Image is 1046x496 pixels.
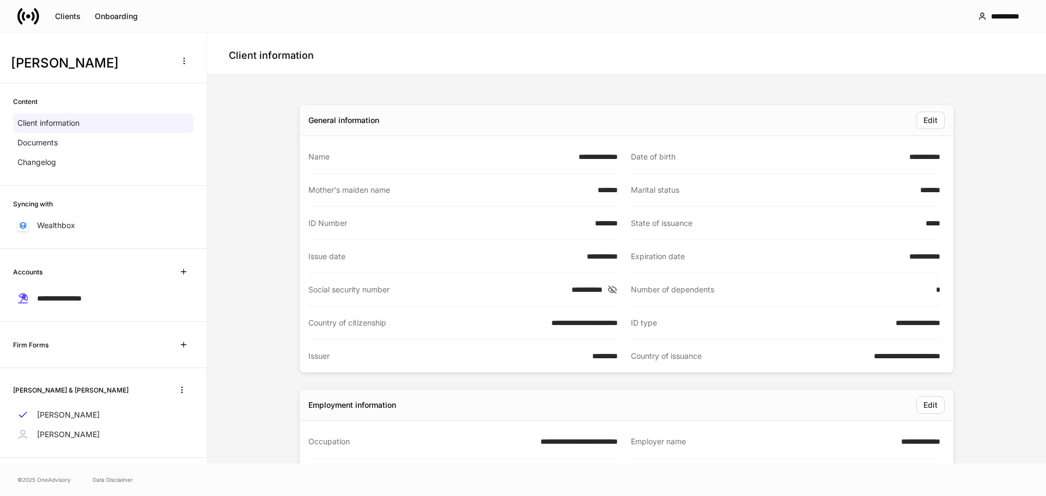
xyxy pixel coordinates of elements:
div: ID Number [308,218,588,229]
h3: [PERSON_NAME] [11,54,168,72]
div: Clients [55,13,81,20]
button: Onboarding [88,8,145,25]
div: Issuer [308,351,586,362]
div: General information [308,115,379,126]
div: Date of birth [631,151,903,162]
p: Client information [17,118,80,128]
h4: Client information [229,49,314,62]
span: © 2025 OneAdvisory [17,475,71,484]
a: Changelog [13,152,193,172]
p: Changelog [17,157,56,168]
h6: [PERSON_NAME] & [PERSON_NAME] [13,385,129,395]
div: Edit [923,401,938,409]
p: Wealthbox [37,220,75,231]
a: Client information [13,113,193,133]
div: Country of issuance [631,351,867,362]
a: Wealthbox [13,216,193,235]
div: Employer name [631,436,895,447]
button: Edit [916,396,945,414]
a: Data Disclaimer [93,475,133,484]
h6: Firm Forms [13,340,48,350]
div: Employment information [308,400,396,411]
button: Clients [48,8,88,25]
a: Documents [13,133,193,152]
p: [PERSON_NAME] [37,429,100,440]
div: Social security number [308,284,565,295]
div: Onboarding [95,13,138,20]
div: Occupation [308,436,534,447]
a: [PERSON_NAME] [13,405,193,425]
div: ID type [631,317,889,328]
h6: Syncing with [13,199,53,209]
h6: Accounts [13,267,42,277]
div: Marital status [631,185,914,195]
div: Issue date [308,251,580,262]
p: [PERSON_NAME] [37,409,100,420]
div: Number of dependents [631,284,929,295]
p: Documents [17,137,58,148]
div: Name [308,151,572,162]
div: Country of citizenship [308,317,545,328]
button: Edit [916,112,945,129]
div: State of issuance [631,218,919,229]
div: Edit [923,117,938,124]
a: [PERSON_NAME] [13,425,193,444]
div: Mother's maiden name [308,185,591,195]
div: Expiration date [631,251,903,262]
h6: Content [13,96,38,107]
